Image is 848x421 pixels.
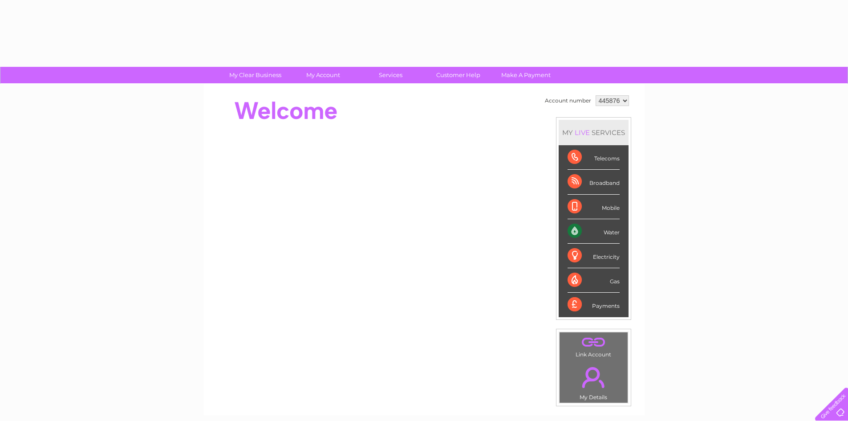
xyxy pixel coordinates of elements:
[568,244,620,268] div: Electricity
[568,268,620,293] div: Gas
[489,67,563,83] a: Make A Payment
[543,93,593,108] td: Account number
[354,67,427,83] a: Services
[568,145,620,170] div: Telecoms
[562,362,625,393] a: .
[573,128,592,137] div: LIVE
[559,332,628,360] td: Link Account
[559,360,628,403] td: My Details
[568,195,620,219] div: Mobile
[568,293,620,317] div: Payments
[562,335,625,350] a: .
[559,120,629,145] div: MY SERVICES
[422,67,495,83] a: Customer Help
[568,219,620,244] div: Water
[286,67,360,83] a: My Account
[219,67,292,83] a: My Clear Business
[568,170,620,194] div: Broadband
